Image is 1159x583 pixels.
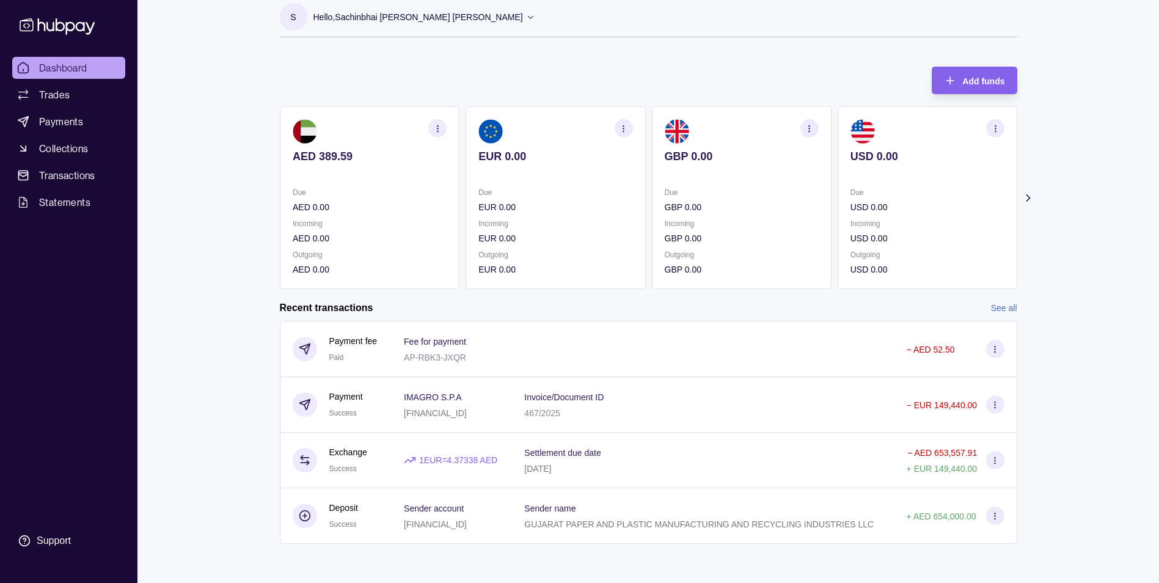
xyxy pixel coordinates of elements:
[478,200,632,214] p: EUR 0.00
[524,464,551,474] p: [DATE]
[850,217,1004,230] p: Incoming
[293,232,447,245] p: AED 0.00
[907,448,977,458] p: − AED 653,557.91
[37,534,71,548] div: Support
[329,390,363,403] p: Payment
[478,186,632,199] p: Due
[664,232,818,245] p: GBP 0.00
[12,164,125,186] a: Transactions
[329,353,344,362] span: Paid
[293,119,317,144] img: ae
[12,191,125,213] a: Statements
[329,446,367,459] p: Exchange
[293,217,447,230] p: Incoming
[524,504,576,513] p: Sender name
[329,334,378,348] p: Payment fee
[850,186,1004,199] p: Due
[850,232,1004,245] p: USD 0.00
[478,119,503,144] img: eu
[962,76,1004,86] span: Add funds
[524,408,560,418] p: 467/2025
[329,501,358,515] p: Deposit
[280,301,373,315] h2: Recent transactions
[850,150,1004,163] p: USD 0.00
[329,464,357,473] span: Success
[329,520,357,529] span: Success
[664,200,818,214] p: GBP 0.00
[850,200,1004,214] p: USD 0.00
[404,353,466,362] p: AP-RBK3-JXQR
[329,409,357,417] span: Success
[293,248,447,262] p: Outgoing
[12,528,125,554] a: Support
[12,57,125,79] a: Dashboard
[664,248,818,262] p: Outgoing
[850,248,1004,262] p: Outgoing
[664,217,818,230] p: Incoming
[39,168,95,183] span: Transactions
[404,504,464,513] p: Sender account
[39,141,88,156] span: Collections
[290,10,296,24] p: S
[293,200,447,214] p: AED 0.00
[12,137,125,159] a: Collections
[39,195,90,210] span: Statements
[313,10,523,24] p: Hello, Sachinbhai [PERSON_NAME] [PERSON_NAME]
[39,114,83,129] span: Payments
[12,84,125,106] a: Trades
[39,87,70,102] span: Trades
[991,301,1017,315] a: See all
[12,111,125,133] a: Payments
[524,392,604,402] p: Invoice/Document ID
[907,400,978,410] p: − EUR 149,440.00
[907,512,976,521] p: + AED 654,000.00
[478,263,632,276] p: EUR 0.00
[907,345,955,354] p: − AED 52.50
[850,119,874,144] img: us
[404,392,462,402] p: IMAGRO S.P.A
[664,186,818,199] p: Due
[293,263,447,276] p: AED 0.00
[524,448,601,458] p: Settlement due date
[664,150,818,163] p: GBP 0.00
[404,337,466,346] p: Fee for payment
[478,150,632,163] p: EUR 0.00
[907,464,978,474] p: + EUR 149,440.00
[478,248,632,262] p: Outgoing
[478,217,632,230] p: Incoming
[419,453,497,467] p: 1 EUR = 4.37338 AED
[932,67,1017,94] button: Add funds
[664,119,689,144] img: gb
[404,519,467,529] p: [FINANCIAL_ID]
[293,150,447,163] p: AED 389.59
[478,232,632,245] p: EUR 0.00
[39,61,87,75] span: Dashboard
[850,263,1004,276] p: USD 0.00
[664,263,818,276] p: GBP 0.00
[404,408,467,418] p: [FINANCIAL_ID]
[293,186,447,199] p: Due
[524,519,874,529] p: GUJARAT PAPER AND PLASTIC MANUFACTURING AND RECYCLING INDUSTRIES LLC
